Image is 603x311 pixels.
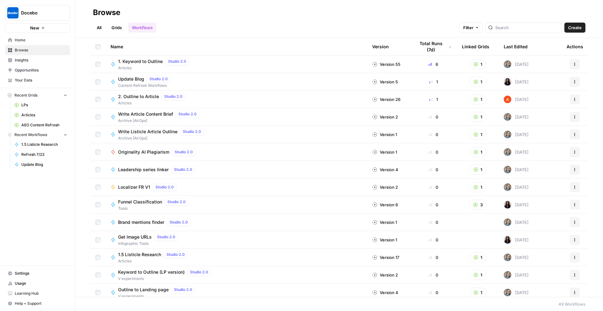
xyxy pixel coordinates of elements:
[14,92,37,98] span: Recent Grids
[5,5,70,21] button: Workspace: Docebo
[372,61,400,67] div: Version 55
[372,202,398,208] div: Version 6
[168,59,186,64] span: Studio 2.0
[504,131,511,138] img: a3m8ukwwqy06crpq9wigr246ip90
[178,111,197,117] span: Studio 2.0
[415,131,452,138] div: 0
[118,83,173,88] span: Content Refresh Workflows
[504,113,529,121] div: [DATE]
[415,166,452,173] div: 0
[5,35,70,45] a: Home
[5,23,70,33] button: New
[15,67,67,73] span: Opportunities
[504,166,529,173] div: [DATE]
[564,23,585,33] button: Create
[21,152,67,157] span: Refresh 7/23
[118,135,206,141] span: Archive [AirOps]
[372,289,398,296] div: Version 4
[495,24,559,31] input: Search
[21,142,67,147] span: 1.5 Listicle Research
[15,271,67,276] span: Settings
[470,287,486,298] button: 1
[462,38,489,55] div: Linked Grids
[504,148,529,156] div: [DATE]
[118,219,164,225] span: Brand mentions finder
[5,288,70,298] a: Learning Hub
[15,37,67,43] span: Home
[372,219,397,225] div: Version 1
[157,234,175,240] span: Studio 2.0
[166,252,185,257] span: Studio 2.0
[174,287,192,293] span: Studio 2.0
[190,269,208,275] span: Studio 2.0
[30,25,39,31] span: New
[93,23,105,33] a: All
[164,94,182,99] span: Studio 2.0
[111,128,362,141] a: Write Listicle Article OutlineStudio 2.0Archive [AirOps]
[504,96,511,103] img: cje7zb9ux0f2nqyv5qqgv3u0jxek
[415,96,452,103] div: 1
[372,96,400,103] div: Version 26
[5,130,70,140] button: Recent Workflows
[111,148,362,156] a: Originality AI PlagiarismStudio 2.0
[504,183,511,191] img: a3m8ukwwqy06crpq9wigr246ip90
[12,160,70,170] a: Update Blog
[504,78,529,86] div: [DATE]
[118,234,152,240] span: Get Image URLs
[415,237,452,243] div: 0
[175,149,193,155] span: Studio 2.0
[21,10,59,16] span: Docebo
[415,149,452,155] div: 0
[504,289,529,296] div: [DATE]
[470,129,486,140] button: 1
[504,183,529,191] div: [DATE]
[415,202,452,208] div: 0
[93,8,120,18] div: Browse
[108,23,126,33] a: Grids
[118,258,190,264] span: Articles
[21,122,67,128] span: AEO Content Refresh
[5,65,70,75] a: Opportunities
[128,23,156,33] a: Workflows
[372,254,399,261] div: Version 17
[111,286,362,299] a: Outline to Landing pageStudio 2.0V experiments
[15,281,67,286] span: Usage
[504,61,529,68] div: [DATE]
[118,241,181,246] span: Infographic Tools
[504,254,529,261] div: [DATE]
[504,201,511,208] img: rox323kbkgutb4wcij4krxobkpon
[118,251,161,258] span: 1.5 Listicle Research
[118,166,169,173] span: Leadership series linker
[504,38,528,55] div: Last Edited
[470,59,486,69] button: 1
[470,77,486,87] button: 1
[167,199,186,205] span: Studio 2.0
[183,129,201,134] span: Studio 2.0
[372,237,397,243] div: Version 1
[155,184,174,190] span: Studio 2.0
[118,206,191,211] span: Tools
[118,199,162,205] span: Funnel Classification
[21,102,67,108] span: LPs
[504,289,511,296] img: a3m8ukwwqy06crpq9wigr246ip90
[15,47,67,53] span: Browse
[111,219,362,226] a: Brand mentions finderStudio 2.0
[12,110,70,120] a: Articles
[470,182,486,192] button: 1
[415,272,452,278] div: 0
[5,91,70,100] button: Recent Grids
[118,269,185,275] span: Keyword to Outline (LP version)
[504,219,511,226] img: a3m8ukwwqy06crpq9wigr246ip90
[15,291,67,296] span: Learning Hub
[504,96,529,103] div: [DATE]
[21,162,67,167] span: Update Blog
[111,93,362,106] a: 2. Outline to ArticleStudio 2.0Articles
[372,149,397,155] div: Version 1
[470,147,486,157] button: 1
[372,114,398,120] div: Version 2
[5,268,70,278] a: Settings
[504,236,529,244] div: [DATE]
[15,77,67,83] span: Your Data
[470,165,486,175] button: 1
[14,132,47,138] span: Recent Workflows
